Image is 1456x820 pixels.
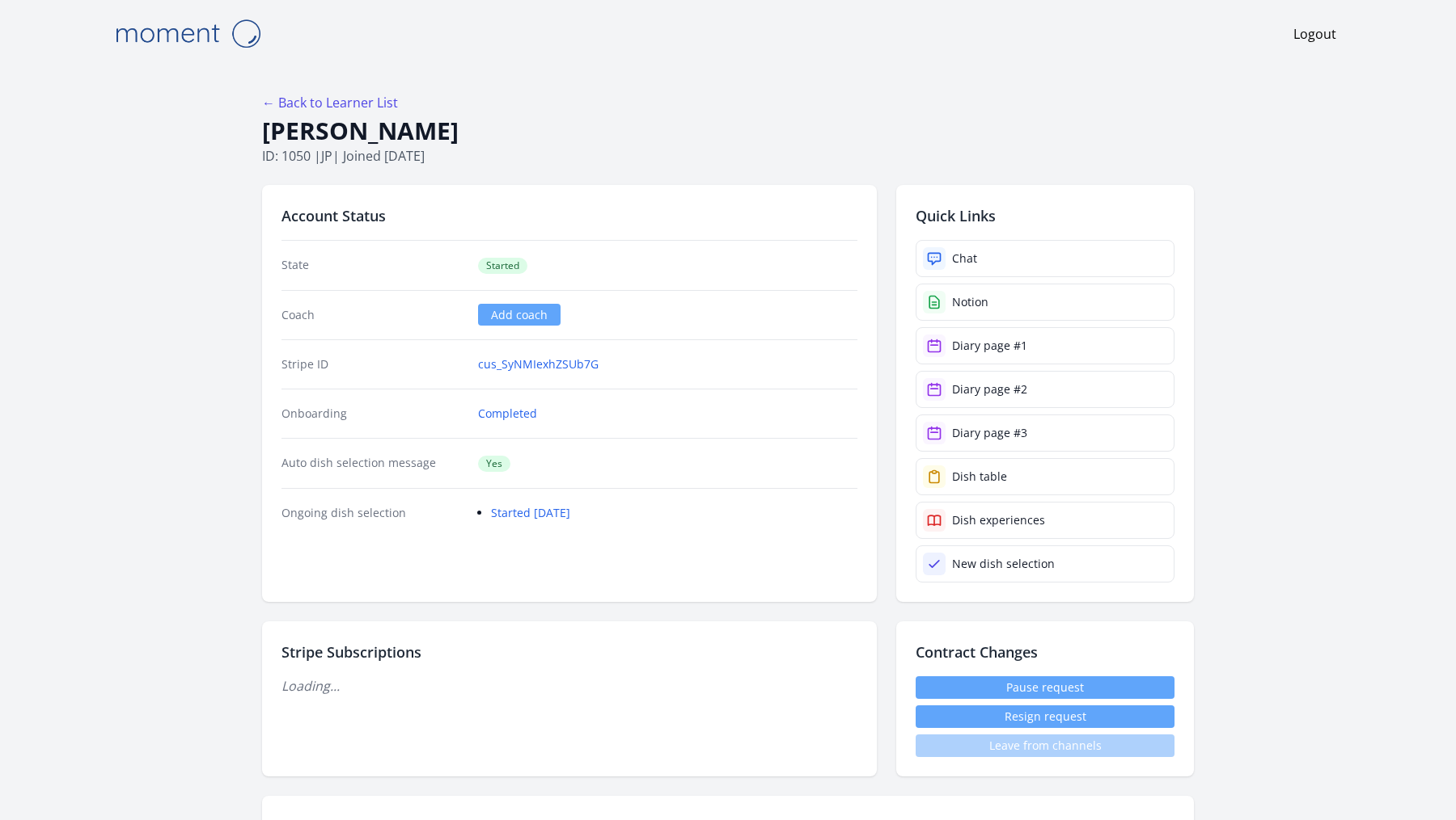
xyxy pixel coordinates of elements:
span: Leave from channels [916,734,1175,757]
a: Diary page #2 [916,371,1175,408]
a: Dish table [916,458,1175,495]
div: Dish experiences [952,512,1045,528]
p: Loading... [281,676,857,696]
h1: [PERSON_NAME] [262,116,1194,146]
a: Diary page #3 [916,414,1175,452]
a: Completed [478,406,537,422]
a: Notion [916,284,1175,321]
button: Resign request [916,705,1175,728]
a: Started [DATE] [491,505,570,520]
a: Chat [916,240,1175,277]
a: Pause request [916,676,1175,699]
a: Diary page #1 [916,327,1175,364]
a: cus_SyNMIexhZSUb7G [478,356,599,372]
p: ID: 1050 | | Joined [DATE] [262,146,1194,166]
a: New dish selection [916,545,1175,582]
div: Diary page #2 [952,381,1027,397]
img: Moment [107,13,269,54]
div: Diary page #1 [952,338,1027,354]
a: Add coach [478,304,561,326]
h2: Account Status [281,204,857,227]
dt: Stripe ID [281,356,465,372]
a: Dish experiences [916,502,1175,539]
dt: Ongoing dish selection [281,505,465,521]
div: Notion [952,294,988,310]
dt: State [281,257,465,274]
span: Yes [478,456,510,472]
a: Logout [1293,24,1336,44]
dt: Onboarding [281,406,465,422]
div: Chat [952,250,977,267]
span: Started [478,258,527,274]
h2: Contract Changes [916,641,1175,663]
h2: Quick Links [916,204,1175,227]
div: New dish selection [952,556,1055,572]
span: jp [321,147,332,165]
a: ← Back to Learner List [262,94,398,111]
div: Diary page #3 [952,425,1027,441]
dt: Auto dish selection message [281,455,465,472]
dt: Coach [281,307,465,323]
h2: Stripe Subscriptions [281,641,857,663]
div: Dish table [952,469,1007,485]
